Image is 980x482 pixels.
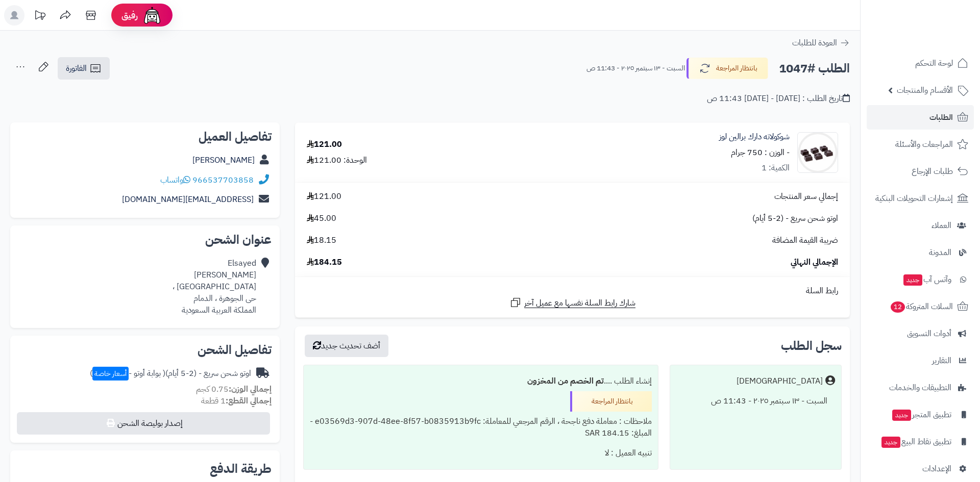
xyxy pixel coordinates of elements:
a: الفاتورة [58,57,110,80]
strong: إجمالي القطع: [226,395,272,407]
a: المدونة [867,240,974,265]
span: السلات المتروكة [890,299,953,314]
span: 121.00 [307,191,341,202]
div: بانتظار المراجعة [570,391,652,412]
div: تنبيه العميل : لا [310,443,652,463]
img: ai-face.png [142,5,162,26]
div: السبت - ١٣ سبتمبر ٢٠٢٥ - 11:43 ص [676,391,835,411]
span: الإجمالي النهائي [791,257,838,268]
h2: تفاصيل الشحن [18,344,272,356]
a: العودة للطلبات [792,37,850,49]
a: أدوات التسويق [867,321,974,346]
div: اوتو شحن سريع - (2-5 أيام) [90,368,251,379]
div: إنشاء الطلب .... [310,371,652,391]
div: 121.00 [307,139,342,150]
a: تحديثات المنصة [27,5,53,28]
h2: عنوان الشحن [18,234,272,246]
span: الإعدادات [922,462,951,476]
a: شوكولاته دارك برالين لوز [719,131,790,143]
span: وآتس آب [902,272,951,287]
div: تاريخ الطلب : [DATE] - [DATE] 11:43 ص [707,93,850,105]
span: جديد [892,410,911,421]
b: تم الخصم من المخزون [527,375,604,387]
span: ضريبة القيمة المضافة [772,235,838,246]
span: لوحة التحكم [915,56,953,70]
small: - الوزن : 750 جرام [731,146,790,159]
span: 18.15 [307,235,336,246]
h2: طريقة الدفع [210,463,272,475]
div: Elsayed [PERSON_NAME] [GEOGRAPHIC_DATA] ، حى الجوهرة ، الدمام المملكة العربية السعودية [173,258,256,316]
a: التطبيقات والخدمات [867,375,974,400]
span: العملاء [932,218,951,233]
small: 0.75 كجم [196,383,272,395]
span: تطبيق المتجر [891,408,951,422]
button: إصدار بوليصة الشحن [17,412,270,435]
span: طلبات الإرجاع [912,164,953,179]
button: بانتظار المراجعة [687,58,768,79]
a: الطلبات [867,105,974,130]
span: التطبيقات والخدمات [889,380,951,395]
h3: سجل الطلب [781,340,842,352]
span: اوتو شحن سريع - (2-5 أيام) [752,213,838,224]
span: 45.00 [307,213,336,224]
a: لوحة التحكم [867,51,974,75]
div: رابط السلة [299,285,846,297]
span: الأقسام والمنتجات [897,83,953,97]
a: إشعارات التحويلات البنكية [867,186,974,211]
div: الوحدة: 121.00 [307,155,367,166]
div: ملاحظات : معاملة دفع ناجحة ، الرقم المرجعي للمعاملة: e03569d3-907d-48ee-8f57-b0835913b9fc - المبل... [310,412,652,443]
span: المدونة [929,245,951,260]
a: طلبات الإرجاع [867,159,974,184]
span: الفاتورة [66,62,87,74]
span: جديد [903,274,922,286]
span: أدوات التسويق [907,326,951,341]
span: الطلبات [929,110,953,124]
span: المراجعات والأسئلة [895,137,953,151]
h2: تفاصيل العميل [18,131,272,143]
a: تطبيق المتجرجديد [867,402,974,427]
a: السلات المتروكة12 [867,294,974,319]
a: العملاء [867,213,974,238]
a: [EMAIL_ADDRESS][DOMAIN_NAME] [122,193,254,206]
div: الكمية: 1 [762,162,790,174]
a: واتساب [160,174,190,186]
strong: إجمالي الوزن: [229,383,272,395]
span: تطبيق نقاط البيع [880,435,951,449]
span: إجمالي سعر المنتجات [774,191,838,202]
a: 966537703858 [192,174,254,186]
a: وآتس آبجديد [867,267,974,292]
h2: الطلب #1047 [779,58,850,79]
span: 12 [890,301,905,313]
a: المراجعات والأسئلة [867,132,974,157]
img: logo-2.png [911,8,970,29]
span: 184.15 [307,257,342,268]
small: السبت - ١٣ سبتمبر ٢٠٢٥ - 11:43 ص [586,63,685,73]
span: شارك رابط السلة نفسها مع عميل آخر [524,297,635,309]
span: رفيق [121,9,138,21]
a: التقارير [867,348,974,373]
a: [PERSON_NAME] [192,154,255,166]
img: 1752749924-A268CFC1-C701-4322-8179-B91295D959C7-90x90.jpeg [798,132,838,173]
button: أضف تحديث جديد [305,335,388,357]
a: تطبيق نقاط البيعجديد [867,429,974,454]
span: العودة للطلبات [792,37,837,49]
a: شارك رابط السلة نفسها مع عميل آخر [509,296,635,309]
small: 1 قطعة [201,395,272,407]
span: أسعار خاصة [92,367,129,380]
span: جديد [881,437,900,448]
div: [DEMOGRAPHIC_DATA] [737,375,823,387]
a: الإعدادات [867,456,974,481]
span: إشعارات التحويلات البنكية [875,191,953,206]
span: ( بوابة أوتو - ) [90,367,165,379]
span: التقارير [932,353,951,368]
